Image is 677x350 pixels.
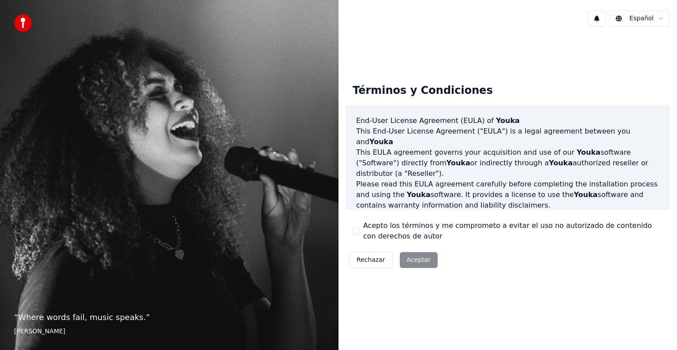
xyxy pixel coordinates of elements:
[14,327,324,336] footer: [PERSON_NAME]
[346,77,500,105] div: Términos y Condiciones
[369,138,393,146] span: Youka
[14,311,324,324] p: “ Where words fail, music speaks. ”
[407,190,431,199] span: Youka
[577,148,600,156] span: Youka
[349,252,393,268] button: Rechazar
[356,147,659,179] p: This EULA agreement governs your acquisition and use of our software ("Software") directly from o...
[496,116,520,125] span: Youka
[356,179,659,211] p: Please read this EULA agreement carefully before completing the installation process and using th...
[363,220,663,242] label: Acepto los términos y me comprometo a evitar el uso no autorizado de contenido con derechos de autor
[446,159,470,167] span: Youka
[356,115,659,126] h3: End-User License Agreement (EULA) of
[549,159,573,167] span: Youka
[356,126,659,147] p: This End-User License Agreement ("EULA") is a legal agreement between you and
[14,14,32,32] img: youka
[574,190,598,199] span: Youka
